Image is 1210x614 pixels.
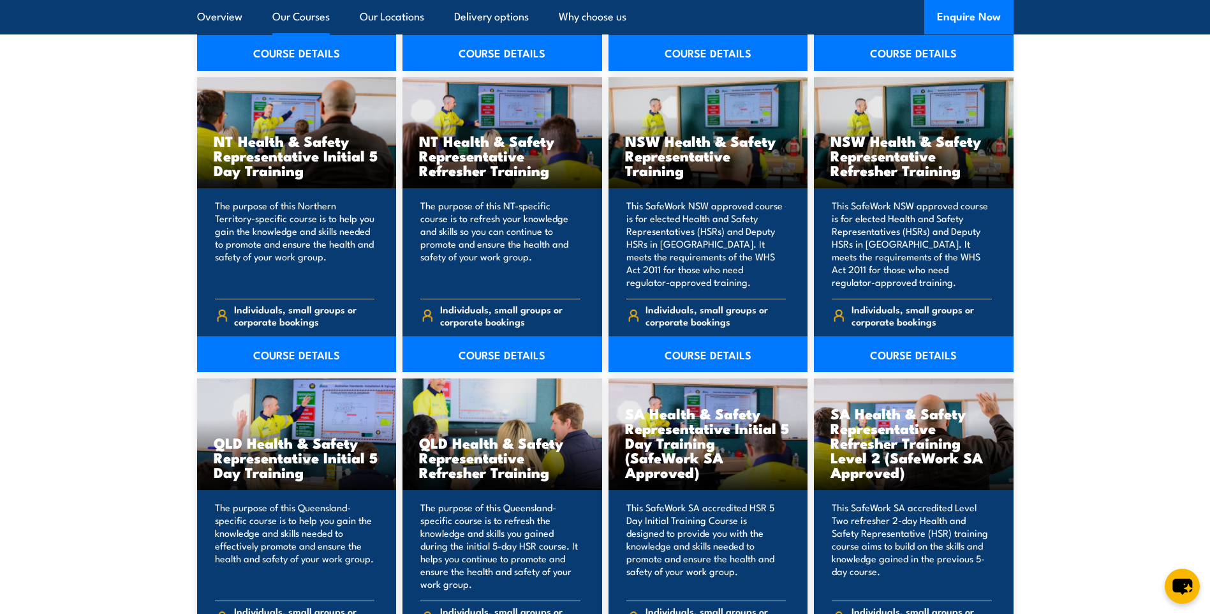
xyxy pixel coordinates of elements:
h3: NT Health & Safety Representative Initial 5 Day Training [214,133,380,177]
a: COURSE DETAILS [197,35,397,71]
a: COURSE DETAILS [814,35,1014,71]
p: This SafeWork SA accredited HSR 5 Day Initial Training Course is designed to provide you with the... [626,501,786,590]
a: COURSE DETAILS [609,35,808,71]
a: COURSE DETAILS [814,336,1014,372]
p: The purpose of this NT-specific course is to refresh your knowledge and skills so you can continu... [420,199,580,288]
a: COURSE DETAILS [402,35,602,71]
h3: SA Health & Safety Representative Initial 5 Day Training (SafeWork SA Approved) [625,406,792,479]
p: This SafeWork NSW approved course is for elected Health and Safety Representatives (HSRs) and Dep... [626,199,786,288]
h3: QLD Health & Safety Representative Initial 5 Day Training [214,435,380,479]
h3: NT Health & Safety Representative Refresher Training [419,133,586,177]
h3: NSW Health & Safety Representative Training [625,133,792,177]
p: The purpose of this Queensland-specific course is to help you gain the knowledge and skills neede... [215,501,375,590]
span: Individuals, small groups or corporate bookings [234,303,374,327]
a: COURSE DETAILS [609,336,808,372]
h3: SA Health & Safety Representative Refresher Training Level 2 (SafeWork SA Approved) [830,406,997,479]
p: This SafeWork NSW approved course is for elected Health and Safety Representatives (HSRs) and Dep... [832,199,992,288]
a: COURSE DETAILS [197,336,397,372]
p: This SafeWork SA accredited Level Two refresher 2-day Health and Safety Representative (HSR) trai... [832,501,992,590]
button: chat-button [1165,569,1200,604]
p: The purpose of this Queensland-specific course is to refresh the knowledge and skills you gained ... [420,501,580,590]
span: Individuals, small groups or corporate bookings [852,303,992,327]
h3: NSW Health & Safety Representative Refresher Training [830,133,997,177]
h3: QLD Health & Safety Representative Refresher Training [419,435,586,479]
p: The purpose of this Northern Territory-specific course is to help you gain the knowledge and skil... [215,199,375,288]
span: Individuals, small groups or corporate bookings [440,303,580,327]
a: COURSE DETAILS [402,336,602,372]
span: Individuals, small groups or corporate bookings [646,303,786,327]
